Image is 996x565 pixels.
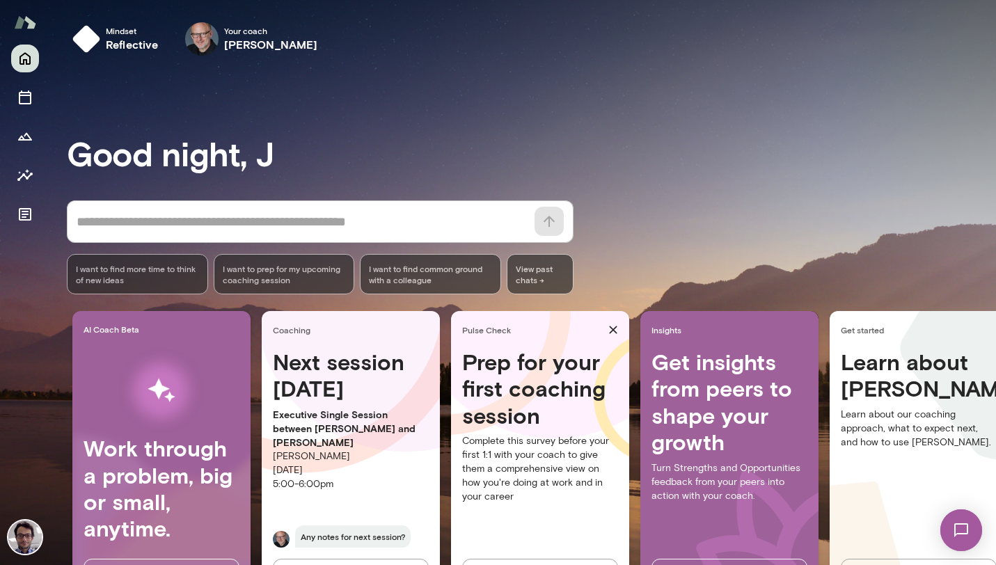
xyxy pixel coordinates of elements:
button: Mindsetreflective [67,17,170,61]
span: I want to prep for my upcoming coaching session [223,263,346,285]
div: Nick GouldYour coach[PERSON_NAME] [175,17,328,61]
img: mindset [72,25,100,53]
p: [PERSON_NAME] [273,449,429,463]
button: Home [11,45,39,72]
p: Executive Single Session between [PERSON_NAME] and [PERSON_NAME] [273,408,429,449]
span: I want to find more time to think of new ideas [76,263,199,285]
h4: Work through a problem, big or small, anytime. [84,435,239,542]
span: Mindset [106,25,159,36]
div: I want to prep for my upcoming coaching session [214,254,355,294]
img: Nick Gould [185,22,219,56]
span: I want to find common ground with a colleague [369,263,492,285]
p: Complete this survey before your first 1:1 with your coach to give them a comprehensive view on h... [462,434,618,504]
p: Turn Strengths and Opportunities feedback from your peers into action with your coach. [651,461,807,503]
img: J Barrasa [8,520,42,554]
p: [DATE] [273,463,429,477]
span: Insights [651,324,813,335]
span: AI Coach Beta [84,324,245,335]
h4: Get insights from peers to shape your growth [651,349,807,456]
h4: Prep for your first coaching session [462,349,618,429]
p: 5:00 - 6:00pm [273,477,429,491]
h6: [PERSON_NAME] [224,36,318,53]
div: I want to find common ground with a colleague [360,254,501,294]
button: Insights [11,161,39,189]
span: View past chats -> [507,254,574,294]
span: Pulse Check [462,324,603,335]
div: I want to find more time to think of new ideas [67,254,208,294]
img: AI Workflows [100,347,223,435]
img: Nick [273,531,290,548]
h4: Next session [DATE] [273,349,429,402]
button: Documents [11,200,39,228]
img: Mento [14,9,36,35]
button: Sessions [11,83,39,111]
span: Your coach [224,25,318,36]
h6: reflective [106,36,159,53]
button: Growth Plan [11,122,39,150]
span: Coaching [273,324,434,335]
span: Any notes for next session? [295,525,411,548]
h3: Good night, J [67,134,996,173]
